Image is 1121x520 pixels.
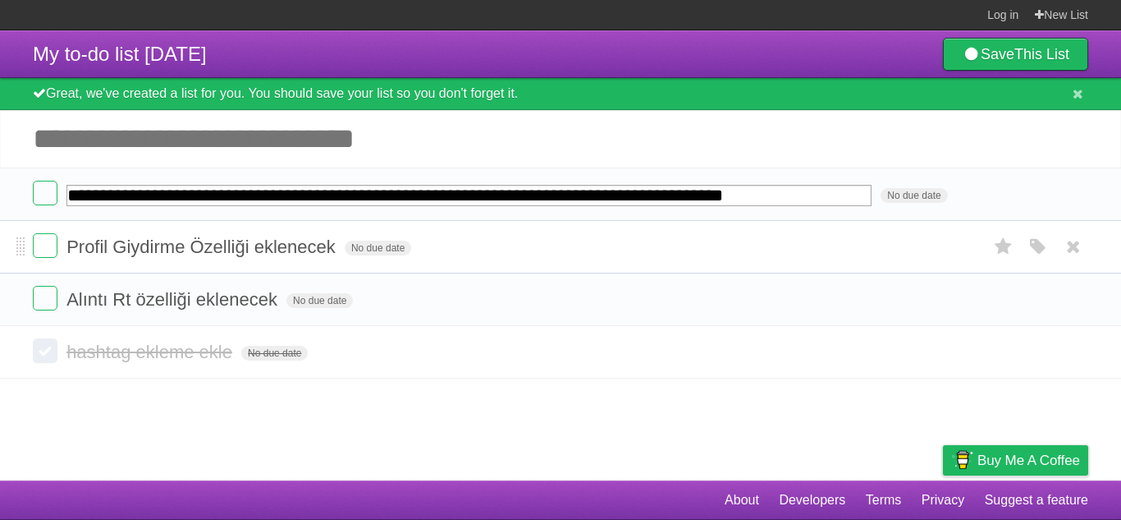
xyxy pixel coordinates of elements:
label: Done [33,338,57,363]
span: hashtag ekleme ekle [66,342,236,362]
span: No due date [345,241,411,255]
span: No due date [241,346,308,361]
img: Buy me a coffee [951,446,973,474]
a: Suggest a feature [985,485,1088,516]
span: No due date [286,293,353,308]
a: Terms [866,485,902,516]
span: No due date [881,188,947,203]
span: My to-do list [DATE] [33,43,207,65]
label: Done [33,181,57,205]
a: About [725,485,759,516]
span: Alıntı Rt özelliği eklenecek [66,289,281,310]
span: Buy me a coffee [977,446,1080,475]
label: Star task [988,233,1019,260]
a: Developers [779,485,845,516]
a: Privacy [922,485,964,516]
a: SaveThis List [943,38,1088,71]
b: This List [1014,46,1069,62]
a: Buy me a coffee [943,445,1088,476]
label: Done [33,286,57,311]
label: Done [33,233,57,258]
span: Profil Giydirme Özelliği eklenecek [66,237,340,257]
